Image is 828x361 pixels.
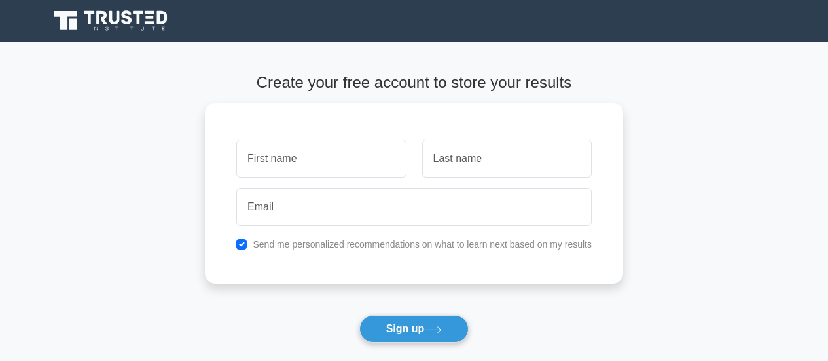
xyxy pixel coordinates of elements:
[422,140,592,178] input: Last name
[236,140,406,178] input: First name
[253,239,592,250] label: Send me personalized recommendations on what to learn next based on my results
[236,188,592,226] input: Email
[359,315,469,343] button: Sign up
[205,73,623,92] h4: Create your free account to store your results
